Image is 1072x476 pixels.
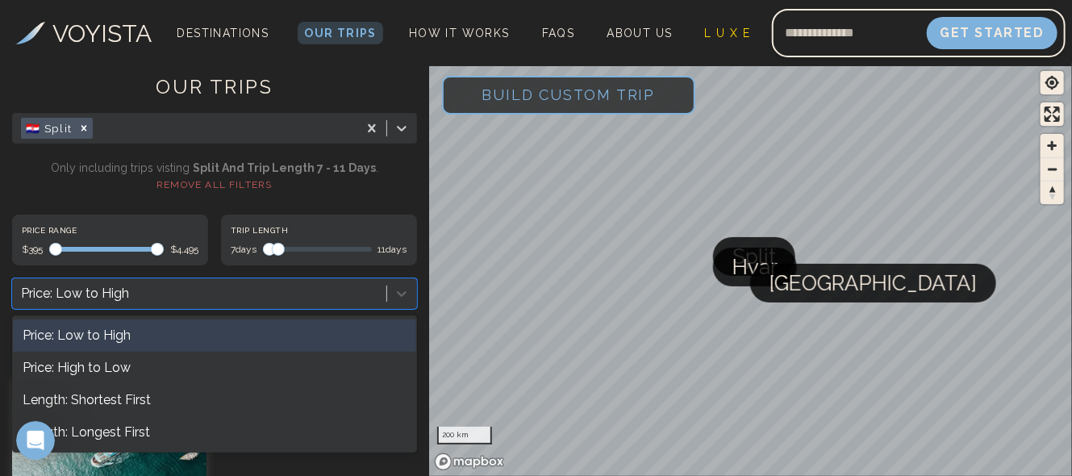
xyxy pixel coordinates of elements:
[442,76,696,115] button: Build Custom Trip
[15,22,45,44] img: Voyista Logo
[272,243,285,256] span: Maximum
[49,243,62,256] span: Minimum
[434,453,505,471] a: Mapbox homepage
[12,74,417,113] h1: OUR TRIPS
[231,224,407,236] label: Trip Length
[304,27,377,40] span: Our Trips
[607,27,672,40] span: About Us
[263,243,276,256] span: Minimum
[22,224,198,236] label: Price Range
[536,22,582,44] a: FAQs
[16,421,55,460] iframe: Intercom live chat
[409,27,510,40] span: How It Works
[22,243,43,256] span: $395
[151,243,164,256] span: Maximum
[732,237,776,276] span: Split
[21,118,75,139] div: 🇭🇷 Split
[927,17,1057,49] button: Get Started
[53,15,152,52] h3: VOYISTA
[699,22,757,44] a: L U X E
[1041,158,1064,181] span: Zoom out
[770,264,977,303] span: [GEOGRAPHIC_DATA]
[457,61,682,129] span: Build Custom Trip
[378,243,407,256] span: 11 days
[170,243,198,256] span: $4,495
[1041,134,1064,157] button: Zoom in
[13,319,416,352] div: Price: Low to High
[13,352,416,384] div: Price: High to Low
[1041,181,1064,204] button: Reset bearing to north
[772,14,927,52] input: Email address
[298,22,383,44] a: Our Trips
[171,20,276,68] span: Destinations
[15,160,414,192] p: Only including trips visting .
[15,15,152,52] a: VOYISTA
[1041,71,1064,94] button: Find my location
[156,178,273,191] button: REMOVE ALL FILTERS
[403,22,516,44] a: How It Works
[231,243,257,256] span: 7 days
[437,427,492,445] div: 200 km
[1041,157,1064,181] button: Zoom out
[705,27,751,40] span: L U X E
[542,27,575,40] span: FAQs
[13,416,416,449] div: Length: Longest First
[75,118,93,139] div: Remove 🇭🇷 Split
[193,161,376,174] strong: Split and trip length 7 - 11 days
[1041,102,1064,126] button: Enter fullscreen
[732,248,778,286] span: Hvar
[600,22,678,44] a: About Us
[13,384,416,416] div: Length: Shortest First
